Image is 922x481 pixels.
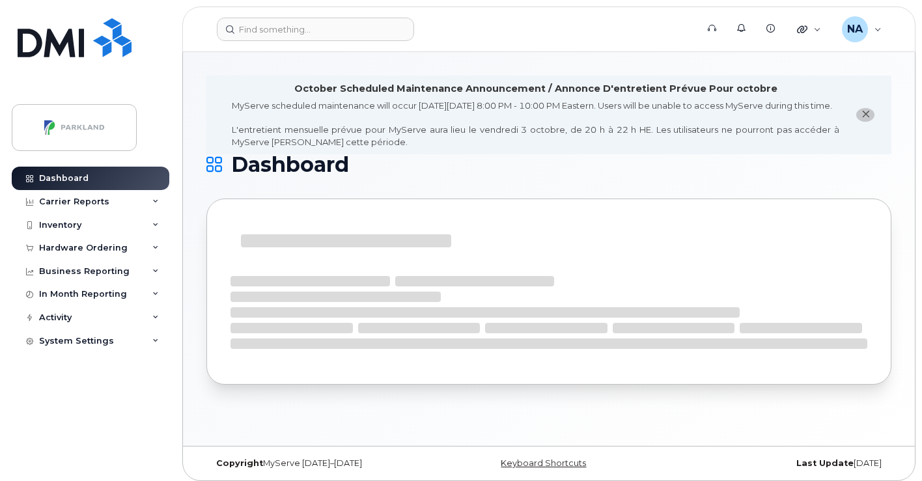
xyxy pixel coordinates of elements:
[501,458,586,468] a: Keyboard Shortcuts
[856,108,874,122] button: close notification
[294,82,777,96] div: October Scheduled Maintenance Announcement / Annonce D'entretient Prévue Pour octobre
[663,458,891,469] div: [DATE]
[216,458,263,468] strong: Copyright
[796,458,854,468] strong: Last Update
[231,155,349,174] span: Dashboard
[206,458,435,469] div: MyServe [DATE]–[DATE]
[232,100,839,148] div: MyServe scheduled maintenance will occur [DATE][DATE] 8:00 PM - 10:00 PM Eastern. Users will be u...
